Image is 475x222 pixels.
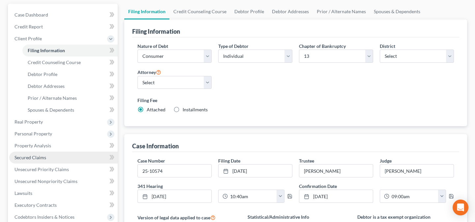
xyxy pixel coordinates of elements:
[15,190,32,196] span: Lawsuits
[169,4,230,19] a: Credit Counseling Course
[134,183,296,190] label: 341 Hearing
[137,213,234,221] label: Version of legal data applied to case
[28,95,77,101] span: Prior / Alternate Names
[137,97,454,104] label: Filing Fee
[22,68,118,80] a: Debtor Profile
[15,24,43,29] span: Credit Report
[124,4,169,19] a: Filing Information
[15,155,46,160] span: Secured Claims
[299,157,314,164] label: Trustee
[9,140,118,152] a: Property Analysis
[248,213,344,220] label: Statistical/Administrative Info
[22,45,118,56] a: Filing Information
[230,4,268,19] a: Debtor Profile
[9,9,118,21] a: Case Dashboard
[28,71,57,77] span: Debtor Profile
[218,157,240,164] label: Filing Date
[299,43,346,50] label: Chapter of Bankruptcy
[453,200,468,215] div: Open Intercom Messenger
[22,56,118,68] a: Credit Counseling Course
[299,190,373,203] a: [DATE]
[296,183,457,190] label: Confirmation Date
[138,190,211,203] a: [DATE]
[15,214,74,220] span: Codebtors Insiders & Notices
[9,152,118,164] a: Secured Claims
[15,178,77,184] span: Unsecured Nonpriority Claims
[137,43,168,50] label: Nature of Debt
[138,165,211,177] input: Enter case number...
[137,157,165,164] label: Case Number
[9,175,118,187] a: Unsecured Nonpriority Claims
[183,107,208,112] span: Installments
[370,4,424,19] a: Spouses & Dependents
[132,27,180,35] div: Filing Information
[132,142,179,150] div: Case Information
[9,187,118,199] a: Lawsuits
[28,83,65,89] span: Debtor Addresses
[380,43,395,50] label: District
[15,166,69,172] span: Unsecured Priority Claims
[28,48,65,53] span: Filing Information
[15,202,57,208] span: Executory Contracts
[357,213,454,220] label: Debtor is a tax exempt organization
[28,107,74,113] span: Spouses & Dependents
[380,165,454,177] input: --
[15,36,42,41] span: Client Profile
[9,164,118,175] a: Unsecured Priority Claims
[147,107,165,112] span: Attached
[268,4,313,19] a: Debtor Addresses
[389,190,438,203] input: -- : --
[22,80,118,92] a: Debtor Addresses
[28,59,81,65] span: Credit Counseling Course
[228,190,277,203] input: -- : --
[15,12,48,18] span: Case Dashboard
[9,21,118,33] a: Credit Report
[313,4,370,19] a: Prior / Alternate Names
[219,165,292,177] a: [DATE]
[218,43,249,50] label: Type of Debtor
[15,143,51,148] span: Property Analysis
[9,199,118,211] a: Executory Contracts
[15,119,43,125] span: Real Property
[22,92,118,104] a: Prior / Alternate Names
[15,131,52,136] span: Personal Property
[299,165,373,177] input: --
[137,68,161,76] label: Attorney
[22,104,118,116] a: Spouses & Dependents
[380,157,392,164] label: Judge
